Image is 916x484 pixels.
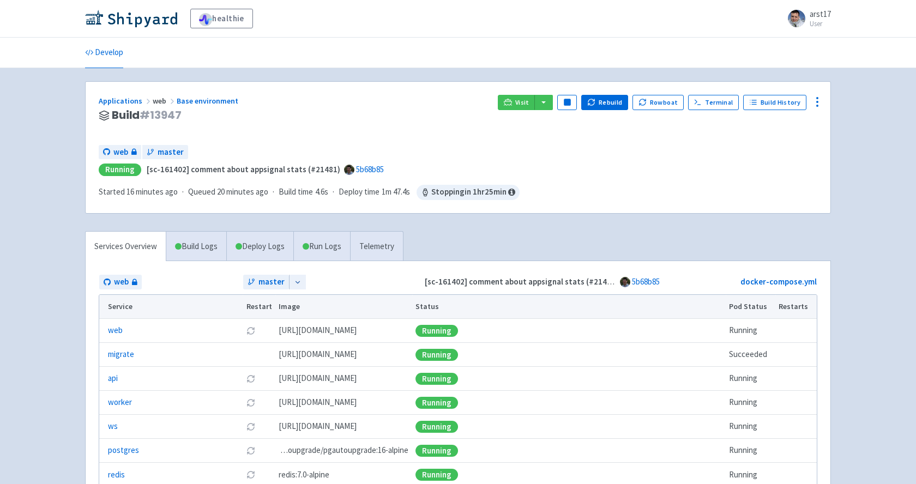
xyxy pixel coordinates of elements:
[279,396,357,409] span: [DOMAIN_NAME][URL]
[415,373,458,385] div: Running
[279,186,313,198] span: Build time
[632,276,660,287] a: 5b68b85
[140,107,181,123] span: # 13947
[632,95,684,110] button: Rowboat
[99,295,243,319] th: Service
[781,10,831,27] a: arst17 User
[86,232,166,262] a: Services Overview
[775,295,817,319] th: Restarts
[113,146,128,159] span: web
[726,343,775,367] td: Succeeded
[246,326,255,335] button: Restart pod
[112,109,181,122] span: Build
[108,372,118,385] a: api
[190,9,253,28] a: healthie
[158,146,184,159] span: master
[350,232,403,262] a: Telemetry
[743,95,806,110] a: Build History
[246,446,255,455] button: Restart pod
[417,185,520,200] span: Stopping in 1 hr 25 min
[99,96,153,106] a: Applications
[99,275,142,289] a: web
[279,420,357,433] span: [DOMAIN_NAME][URL]
[99,185,520,200] div: · · ·
[153,96,177,106] span: web
[726,367,775,391] td: Running
[217,186,268,197] time: 20 minutes ago
[726,391,775,415] td: Running
[226,232,293,262] a: Deploy Logs
[99,145,141,160] a: web
[726,439,775,463] td: Running
[415,325,458,337] div: Running
[188,186,268,197] span: Queued
[415,445,458,457] div: Running
[279,348,357,361] span: [DOMAIN_NAME][URL]
[246,398,255,407] button: Restart pod
[279,469,329,481] span: redis:7.0-alpine
[740,276,817,287] a: docker-compose.yml
[498,95,535,110] a: Visit
[108,396,132,409] a: worker
[415,349,458,361] div: Running
[246,374,255,383] button: Restart pod
[258,276,285,288] span: master
[275,295,412,319] th: Image
[142,145,188,160] a: master
[243,295,275,319] th: Restart
[415,397,458,409] div: Running
[85,10,177,27] img: Shipyard logo
[315,186,328,198] span: 4.6s
[810,20,831,27] small: User
[515,98,529,107] span: Visit
[99,186,178,197] span: Started
[279,444,408,457] span: pgautoupgrade/pgautoupgrade:16-alpine
[356,164,384,174] a: 5b68b85
[126,186,178,197] time: 16 minutes ago
[166,232,226,262] a: Build Logs
[114,276,129,288] span: web
[108,348,134,361] a: migrate
[108,469,125,481] a: redis
[425,276,618,287] strong: [sc-161402] comment about appsignal stats (#21481)
[108,420,118,433] a: ws
[85,38,123,68] a: Develop
[412,295,726,319] th: Status
[108,324,123,337] a: web
[279,372,357,385] span: [DOMAIN_NAME][URL]
[147,164,340,174] strong: [sc-161402] comment about appsignal stats (#21481)
[279,324,357,337] span: [DOMAIN_NAME][URL]
[339,186,379,198] span: Deploy time
[581,95,628,110] button: Rebuild
[415,469,458,481] div: Running
[415,421,458,433] div: Running
[293,232,350,262] a: Run Logs
[382,186,410,198] span: 1m 47.4s
[557,95,577,110] button: Pause
[688,95,739,110] a: Terminal
[108,444,139,457] a: postgres
[810,9,831,19] span: arst17
[177,96,240,106] a: Base environment
[246,422,255,431] button: Restart pod
[726,415,775,439] td: Running
[99,164,141,176] div: Running
[243,275,289,289] a: master
[726,295,775,319] th: Pod Status
[726,319,775,343] td: Running
[246,470,255,479] button: Restart pod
